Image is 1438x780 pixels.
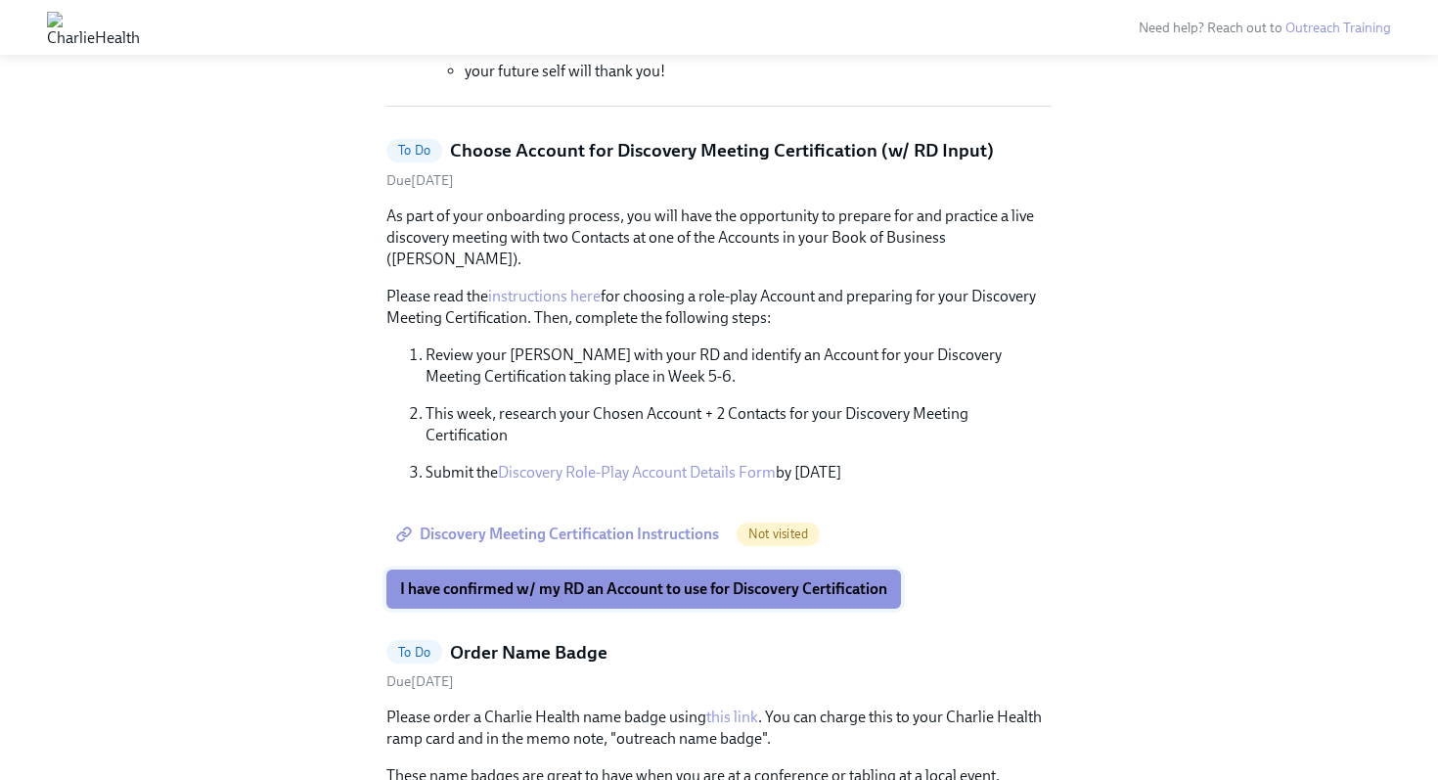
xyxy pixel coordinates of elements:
span: To Do [386,645,442,660]
span: Discovery Meeting Certification Instructions [400,525,719,544]
a: Outreach Training [1285,20,1391,36]
p: Submit the by [DATE] [426,462,1052,483]
a: instructions here [488,287,601,305]
span: Need help? Reach out to [1139,20,1391,36]
p: Review your [PERSON_NAME] with your RD and identify an Account for your Discovery Meeting Certifi... [426,344,1052,388]
button: I have confirmed w/ my RD an Account to use for Discovery Certification [386,570,901,609]
p: As part of your onboarding process, you will have the opportunity to prepare for and practice a l... [386,206,1052,270]
span: Not visited [737,527,820,541]
img: CharlieHealth [47,12,140,43]
span: To Do [386,143,442,158]
h5: Order Name Badge [450,640,607,665]
a: Discovery Meeting Certification Instructions [386,515,733,554]
a: To DoOrder Name BadgeDue[DATE] [386,640,1052,692]
span: Thursday, August 28th 2025, 10:00 am [386,172,454,189]
p: Please read the for choosing a role-play Account and preparing for your Discovery Meeting Certifi... [386,286,1052,329]
li: your future self will thank you! [465,61,1052,82]
a: To DoChoose Account for Discovery Meeting Certification (w/ RD Input)Due[DATE] [386,138,1052,190]
p: This week, research your Chosen Account + 2 Contacts for your Discovery Meeting Certification [426,403,1052,446]
h5: Choose Account for Discovery Meeting Certification (w/ RD Input) [450,138,994,163]
span: Monday, September 1st 2025, 10:00 am [386,673,454,690]
a: this link [706,708,758,726]
p: Please order a Charlie Health name badge using . You can charge this to your Charlie Health ramp ... [386,707,1052,750]
span: I have confirmed w/ my RD an Account to use for Discovery Certification [400,579,887,599]
a: Discovery Role-Play Account Details Form [498,463,776,482]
